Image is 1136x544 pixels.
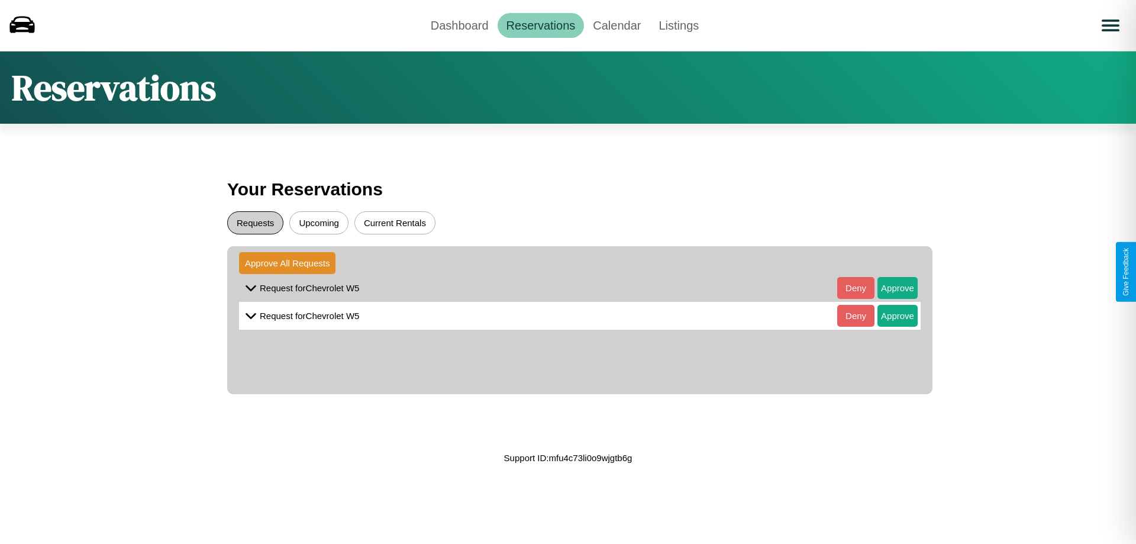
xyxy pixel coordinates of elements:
button: Upcoming [289,211,348,234]
a: Listings [650,13,708,38]
button: Deny [837,277,874,299]
h3: Your Reservations [227,173,909,205]
button: Approve [877,305,918,327]
p: Request for Chevrolet W5 [260,308,359,324]
a: Dashboard [422,13,498,38]
button: Approve All Requests [239,252,335,274]
button: Approve [877,277,918,299]
button: Deny [837,305,874,327]
div: Give Feedback [1122,248,1130,296]
p: Request for Chevrolet W5 [260,280,359,296]
button: Open menu [1094,9,1127,42]
a: Reservations [498,13,585,38]
button: Requests [227,211,283,234]
a: Calendar [584,13,650,38]
p: Support ID: mfu4c73li0o9wjgtb6g [504,450,632,466]
h1: Reservations [12,63,216,112]
button: Current Rentals [354,211,435,234]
